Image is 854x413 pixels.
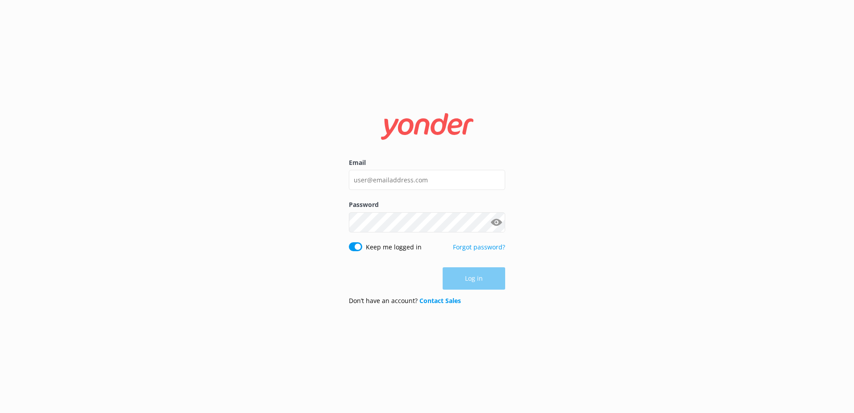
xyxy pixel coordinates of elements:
[419,296,461,305] a: Contact Sales
[453,243,505,251] a: Forgot password?
[487,213,505,231] button: Show password
[366,242,422,252] label: Keep me logged in
[349,158,505,168] label: Email
[349,170,505,190] input: user@emailaddress.com
[349,200,505,210] label: Password
[349,296,461,306] p: Don’t have an account?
